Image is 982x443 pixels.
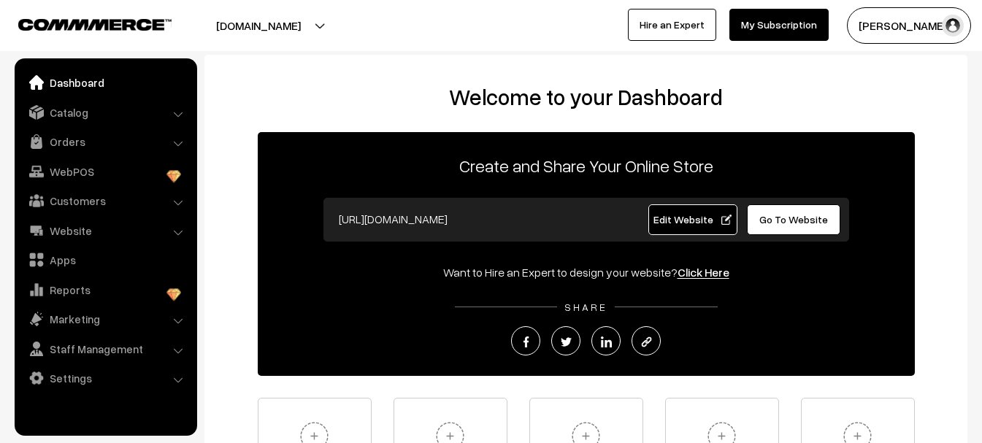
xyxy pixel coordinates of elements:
[18,158,192,185] a: WebPOS
[942,15,964,36] img: user
[18,247,192,273] a: Apps
[18,188,192,214] a: Customers
[18,69,192,96] a: Dashboard
[729,9,829,41] a: My Subscription
[847,7,971,44] button: [PERSON_NAME]
[747,204,841,235] a: Go To Website
[18,15,146,32] a: COMMMERCE
[648,204,737,235] a: Edit Website
[18,365,192,391] a: Settings
[18,306,192,332] a: Marketing
[219,84,953,110] h2: Welcome to your Dashboard
[653,213,732,226] span: Edit Website
[165,7,352,44] button: [DOMAIN_NAME]
[18,99,192,126] a: Catalog
[678,265,729,280] a: Click Here
[557,301,615,313] span: SHARE
[18,217,192,244] a: Website
[18,277,192,303] a: Reports
[18,336,192,362] a: Staff Management
[759,213,828,226] span: Go To Website
[258,153,915,179] p: Create and Share Your Online Store
[18,128,192,155] a: Orders
[258,263,915,281] div: Want to Hire an Expert to design your website?
[628,9,716,41] a: Hire an Expert
[18,19,172,30] img: COMMMERCE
